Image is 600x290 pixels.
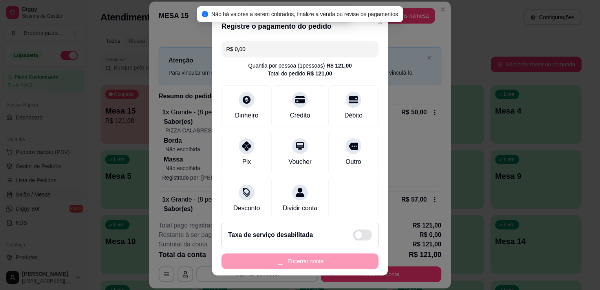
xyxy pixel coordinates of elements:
button: Close [374,16,386,29]
div: Voucher [289,157,312,167]
h2: Taxa de serviço desabilitada [228,230,313,240]
header: Registre o pagamento do pedido [212,15,388,38]
span: Não há valores a serem cobrados, finalize a venda ou revise os pagamentos [211,11,398,17]
div: Dinheiro [235,111,258,120]
div: R$ 121,00 [307,70,332,77]
div: Dividir conta [283,204,317,213]
div: Crédito [290,111,310,120]
div: R$ 121,00 [326,62,352,70]
div: Desconto [233,204,260,213]
div: Débito [344,111,362,120]
div: Quantia por pessoa ( 1 pessoas) [248,62,352,70]
input: Ex.: hambúrguer de cordeiro [226,41,374,57]
div: Pix [242,157,251,167]
div: Total do pedido [268,70,332,77]
span: info-circle [202,11,208,17]
div: Outro [346,157,361,167]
